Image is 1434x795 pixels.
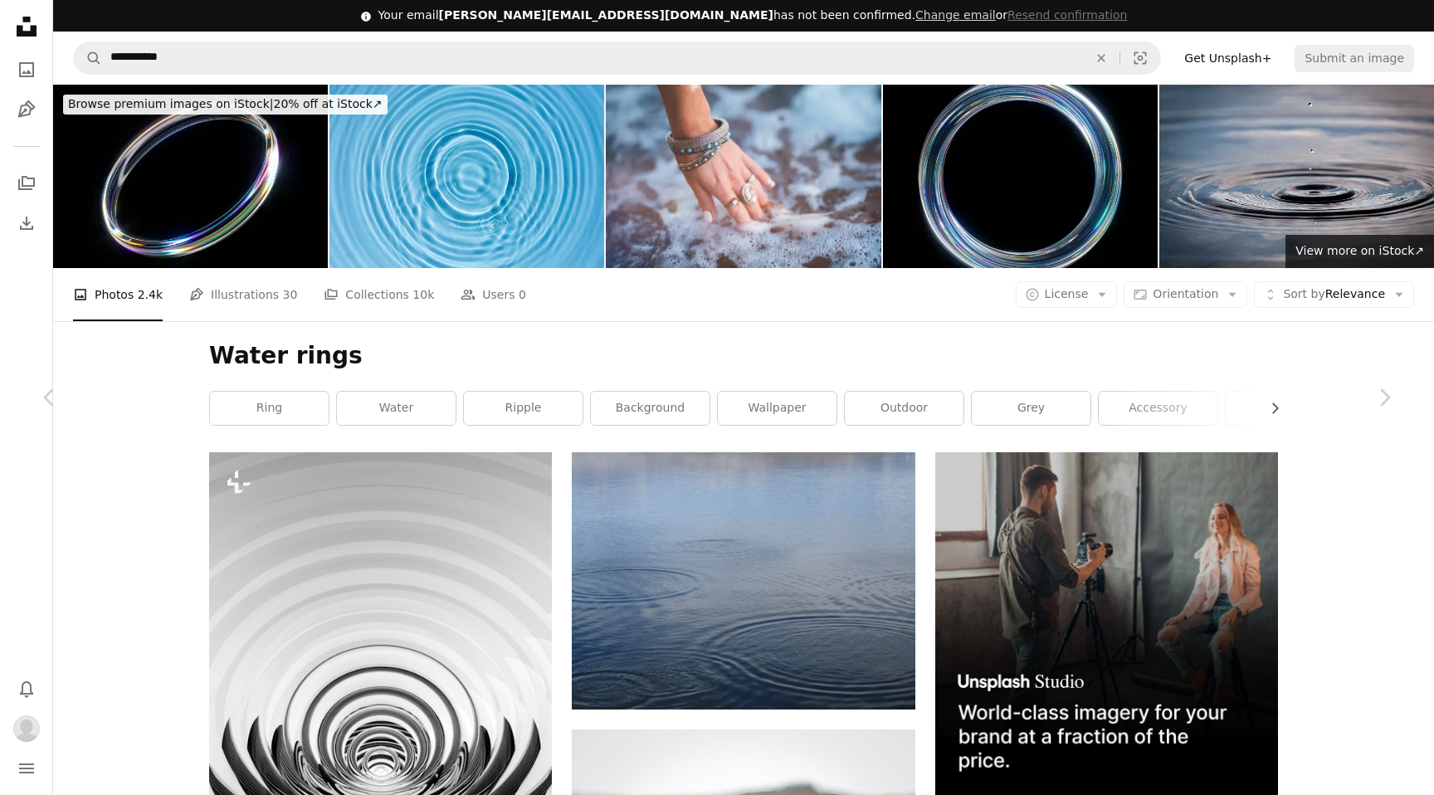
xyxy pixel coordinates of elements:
[10,207,43,240] a: Download History
[915,8,996,22] a: Change email
[461,268,526,321] a: Users 0
[1083,42,1119,74] button: Clear
[324,268,434,321] a: Collections 10k
[10,712,43,745] button: Profile
[68,97,273,110] span: Browse premium images on iStock |
[1260,392,1278,425] button: scroll list to the right
[412,285,434,304] span: 10k
[572,452,915,710] img: body of water
[1334,318,1434,477] a: Next
[53,85,398,124] a: Browse premium images on iStock|20% off at iStock↗
[1045,287,1089,300] span: License
[1099,392,1217,425] a: accessory
[10,167,43,200] a: Collections
[606,85,880,268] img: Young woman with boho style jewelry at the beach
[1120,42,1160,74] button: Visual search
[915,8,1127,22] span: or
[591,392,710,425] a: background
[883,85,1158,268] img: glass ring
[1153,287,1218,300] span: Orientation
[10,53,43,86] a: Photos
[519,285,526,304] span: 0
[1285,235,1434,268] a: View more on iStock↗
[209,749,552,764] a: a black and white photo of a circular object
[73,41,1161,75] form: Find visuals sitewide
[572,573,915,588] a: body of water
[1226,392,1344,425] a: shoe
[10,93,43,126] a: Illustrations
[1124,281,1247,308] button: Orientation
[68,97,383,110] span: 20% off at iStock ↗
[337,392,456,425] a: water
[1283,287,1324,300] span: Sort by
[13,715,40,742] img: Avatar of user Tina Lekeberg
[439,8,773,22] span: [PERSON_NAME][EMAIL_ADDRESS][DOMAIN_NAME]
[845,392,963,425] a: outdoor
[718,392,836,425] a: wallpaper
[10,752,43,785] button: Menu
[1254,281,1414,308] button: Sort byRelevance
[209,341,1278,371] h1: Water rings
[378,7,1128,24] div: Your email has not been confirmed.
[10,672,43,705] button: Notifications
[283,285,298,304] span: 30
[210,392,329,425] a: ring
[935,452,1278,795] img: file-1715651741414-859baba4300dimage
[1007,7,1127,24] button: Resend confirmation
[1016,281,1118,308] button: License
[329,85,604,268] img: Abstract background, blue water texture with round ripples, close up
[972,392,1090,425] a: grey
[189,268,297,321] a: Illustrations 30
[1295,244,1424,257] span: View more on iStock ↗
[1295,45,1414,71] button: Submit an image
[1159,85,1434,268] img: Water Drop Falling Onto The Surface Of A Pond
[1283,286,1385,303] span: Relevance
[74,42,102,74] button: Search Unsplash
[53,85,328,268] img: Crystal ring
[464,392,583,425] a: ripple
[1174,45,1281,71] a: Get Unsplash+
